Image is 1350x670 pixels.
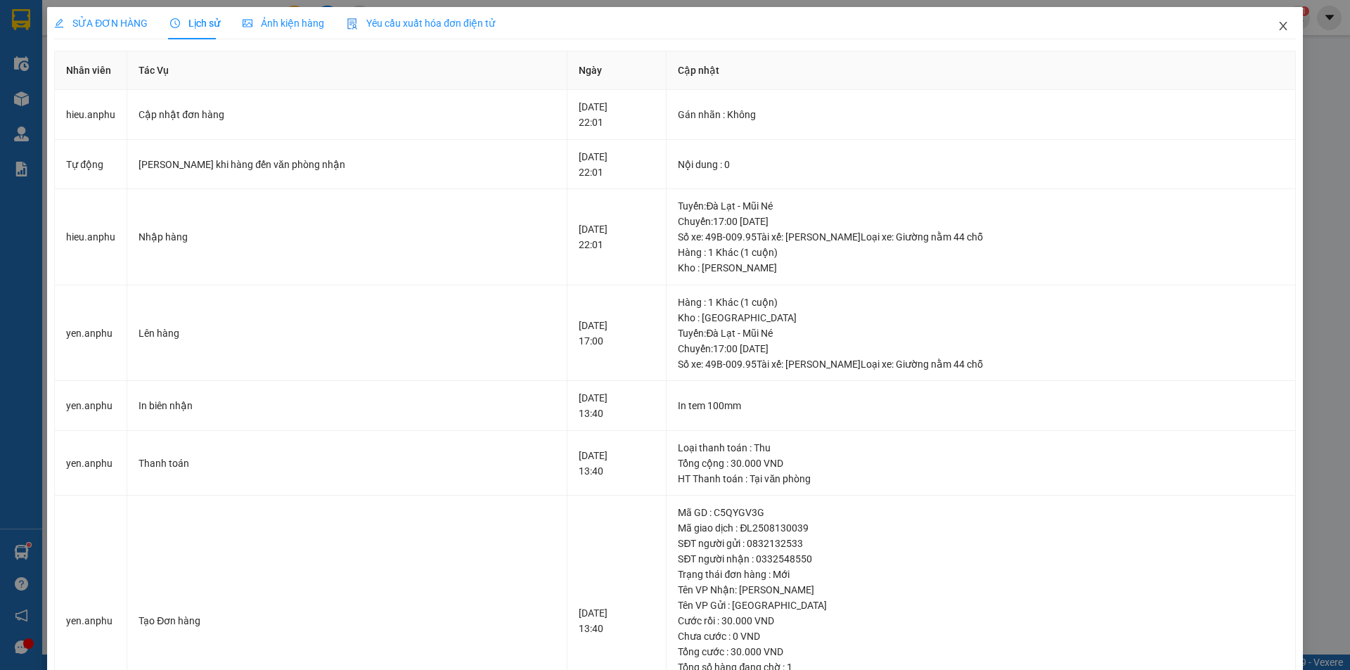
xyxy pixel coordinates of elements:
span: picture [243,18,252,28]
td: Tự động [55,140,127,190]
div: In tem 100mm [678,398,1283,413]
div: Tổng cước : 30.000 VND [678,644,1283,659]
span: close [1278,20,1289,32]
td: yen.anphu [55,285,127,382]
div: Hàng : 1 Khác (1 cuộn) [678,295,1283,310]
button: Close [1264,7,1303,46]
div: Tuyến : Đà Lạt - Mũi Né Chuyến: 17:00 [DATE] Số xe: 49B-009.95 Tài xế: [PERSON_NAME] Loại xe: Giư... [678,198,1283,245]
div: Kho : [GEOGRAPHIC_DATA] [678,310,1283,326]
div: [DATE] 22:01 [579,149,655,180]
th: Tác Vụ [127,51,567,90]
th: Nhân viên [55,51,127,90]
div: Tên VP Gửi : [GEOGRAPHIC_DATA] [678,598,1283,613]
div: [DATE] 13:40 [579,448,655,479]
div: SĐT người nhận : 0332548550 [678,551,1283,567]
div: In biên nhận [139,398,555,413]
div: Loại thanh toán : Thu [678,440,1283,456]
div: [DATE] 13:40 [579,605,655,636]
span: edit [54,18,64,28]
td: hieu.anphu [55,90,127,140]
div: Cước rồi : 30.000 VND [678,613,1283,629]
div: [DATE] 17:00 [579,318,655,349]
div: SĐT người gửi : 0832132533 [678,536,1283,551]
td: yen.anphu [55,431,127,496]
div: Kho : [PERSON_NAME] [678,260,1283,276]
div: HT Thanh toán : Tại văn phòng [678,471,1283,487]
div: Lên hàng [139,326,555,341]
div: [DATE] 22:01 [579,221,655,252]
div: Gán nhãn : Không [678,107,1283,122]
div: Nhập hàng [139,229,555,245]
div: Tuyến : Đà Lạt - Mũi Né Chuyến: 17:00 [DATE] Số xe: 49B-009.95 Tài xế: [PERSON_NAME] Loại xe: Giư... [678,326,1283,372]
div: Mã GD : C5QYGV3G [678,505,1283,520]
div: Cập nhật đơn hàng [139,107,555,122]
td: yen.anphu [55,381,127,431]
div: Trạng thái đơn hàng : Mới [678,567,1283,582]
div: Tổng cộng : 30.000 VND [678,456,1283,471]
span: SỬA ĐƠN HÀNG [54,18,148,29]
span: clock-circle [170,18,180,28]
div: Hàng : 1 Khác (1 cuộn) [678,245,1283,260]
img: icon [347,18,358,30]
span: Ảnh kiện hàng [243,18,324,29]
div: Tạo Đơn hàng [139,613,555,629]
div: [PERSON_NAME] khi hàng đến văn phòng nhận [139,157,555,172]
td: hieu.anphu [55,189,127,285]
div: Nội dung : 0 [678,157,1283,172]
span: Lịch sử [170,18,220,29]
div: Tên VP Nhận: [PERSON_NAME] [678,582,1283,598]
div: Thanh toán [139,456,555,471]
th: Cập nhật [667,51,1295,90]
th: Ngày [567,51,667,90]
span: Yêu cầu xuất hóa đơn điện tử [347,18,495,29]
div: [DATE] 13:40 [579,390,655,421]
div: Chưa cước : 0 VND [678,629,1283,644]
div: Mã giao dịch : ĐL2508130039 [678,520,1283,536]
div: [DATE] 22:01 [579,99,655,130]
